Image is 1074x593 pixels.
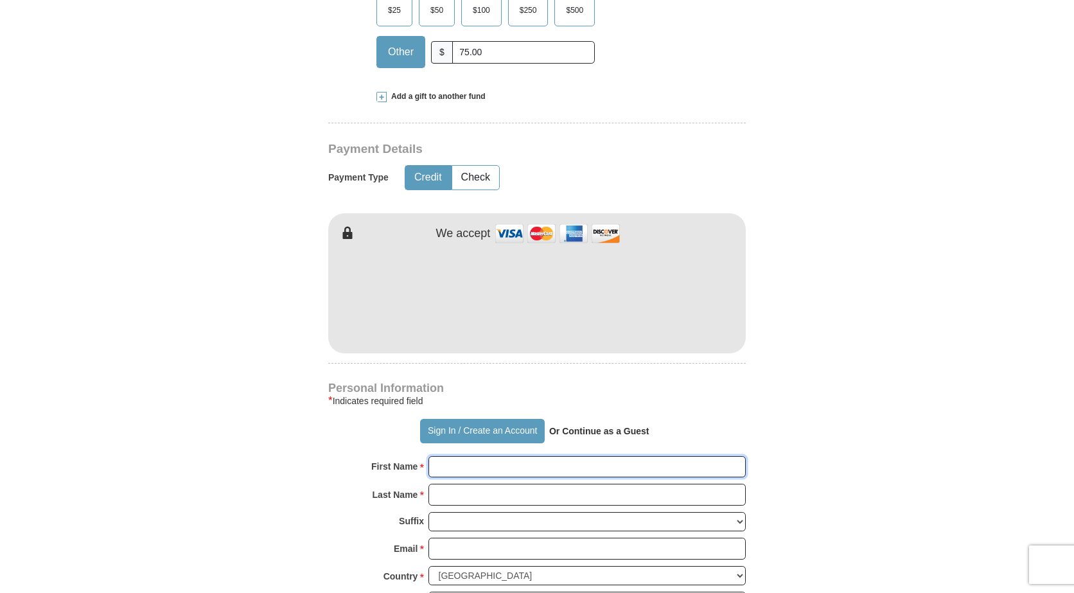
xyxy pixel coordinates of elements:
[382,1,407,20] span: $25
[371,457,418,475] strong: First Name
[382,42,420,62] span: Other
[493,220,622,247] img: credit cards accepted
[452,166,499,190] button: Check
[559,1,590,20] span: $500
[328,142,656,157] h3: Payment Details
[436,227,491,241] h4: We accept
[328,393,746,409] div: Indicates required field
[383,567,418,585] strong: Country
[466,1,497,20] span: $100
[405,166,451,190] button: Credit
[328,172,389,183] h5: Payment Type
[424,1,450,20] span: $50
[452,41,595,64] input: Other Amount
[399,512,424,530] strong: Suffix
[328,383,746,393] h4: Personal Information
[387,91,486,102] span: Add a gift to another fund
[420,419,544,443] button: Sign In / Create an Account
[431,41,453,64] span: $
[394,540,418,558] strong: Email
[373,486,418,504] strong: Last Name
[513,1,543,20] span: $250
[549,426,649,436] strong: Or Continue as a Guest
